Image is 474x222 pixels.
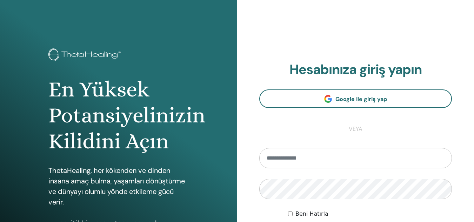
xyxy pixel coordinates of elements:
div: Keep me authenticated indefinitely or until I manually logout [288,210,452,218]
a: Google ile giriş yap [259,89,452,108]
p: ThetaHealing, her kökenden ve dinden insana amaç bulma, yaşamları dönüştürme ve dünyayı olumlu yö... [48,165,189,207]
label: Beni Hatırla [295,210,328,218]
h2: Hesabınıza giriş yapın [259,62,452,78]
span: Google ile giriş yap [335,95,387,103]
h1: En Yüksek Potansiyelinizin Kilidini Açın [48,76,189,155]
span: veya [345,125,366,133]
